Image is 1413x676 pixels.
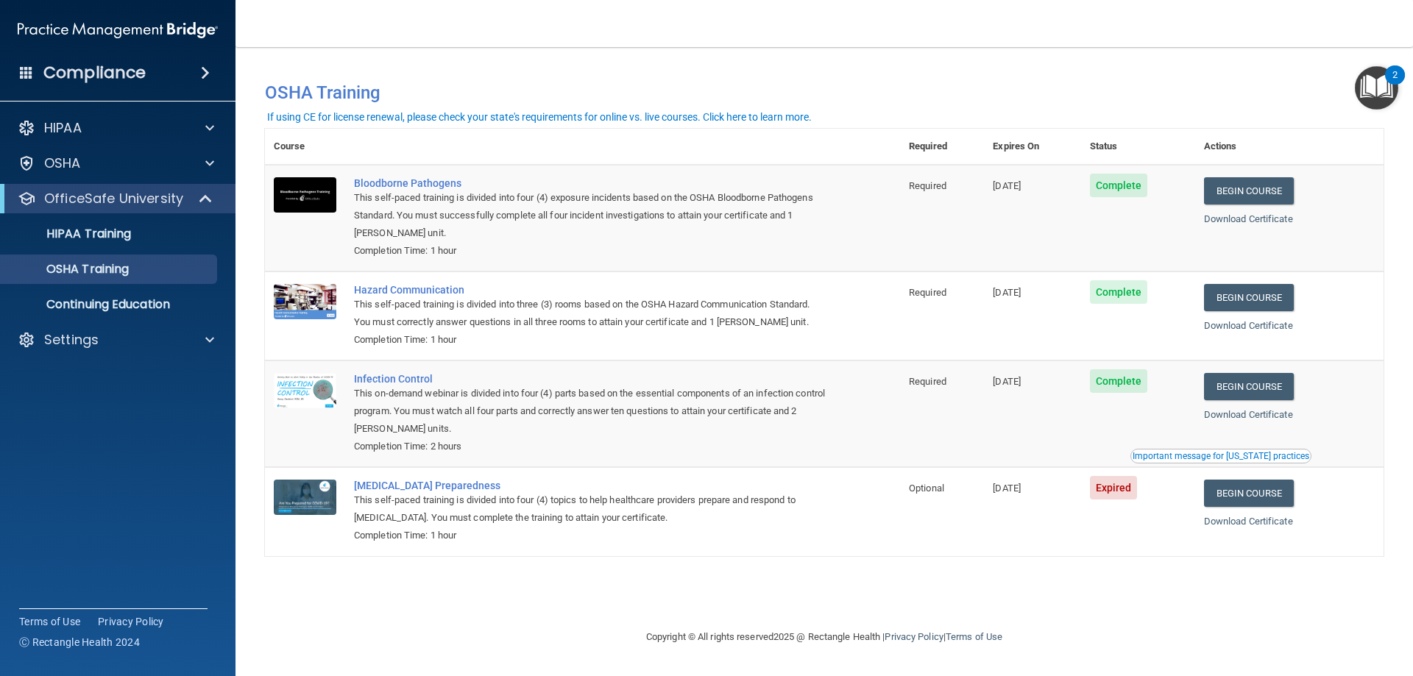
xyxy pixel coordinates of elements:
a: Bloodborne Pathogens [354,177,826,189]
span: Ⓒ Rectangle Health 2024 [19,635,140,650]
span: [DATE] [993,287,1021,298]
div: Important message for [US_STATE] practices [1133,452,1309,460]
div: This on-demand webinar is divided into four (4) parts based on the essential components of an inf... [354,385,826,438]
div: Completion Time: 1 hour [354,242,826,260]
a: HIPAA [18,119,214,137]
div: This self-paced training is divided into four (4) exposure incidents based on the OSHA Bloodborne... [354,189,826,242]
a: Terms of Use [946,631,1002,642]
button: Open Resource Center, 2 new notifications [1355,66,1398,110]
div: Completion Time: 1 hour [354,527,826,544]
a: Terms of Use [19,614,80,629]
h4: Compliance [43,63,146,83]
div: This self-paced training is divided into four (4) topics to help healthcare providers prepare and... [354,491,826,527]
h4: OSHA Training [265,82,1384,103]
span: Expired [1090,476,1138,499]
iframe: Drift Widget Chat Controller [1158,572,1395,630]
a: OfficeSafe University [18,190,213,207]
span: Required [909,180,946,191]
span: [DATE] [993,376,1021,387]
div: Completion Time: 2 hours [354,438,826,455]
th: Status [1081,129,1195,165]
p: Continuing Education [10,297,210,312]
div: Completion Time: 1 hour [354,331,826,349]
div: This self-paced training is divided into three (3) rooms based on the OSHA Hazard Communication S... [354,296,826,331]
span: Complete [1090,174,1148,197]
span: [DATE] [993,483,1021,494]
a: [MEDICAL_DATA] Preparedness [354,480,826,491]
a: Begin Course [1204,177,1294,204]
div: If using CE for license renewal, please check your state's requirements for online vs. live cours... [267,112,812,122]
img: PMB logo [18,15,218,45]
p: OSHA [44,154,81,172]
p: OSHA Training [10,262,129,277]
a: Privacy Policy [98,614,164,629]
a: Download Certificate [1204,516,1293,527]
span: [DATE] [993,180,1021,191]
span: Complete [1090,369,1148,393]
a: Hazard Communication [354,284,826,296]
a: Download Certificate [1204,213,1293,224]
p: Settings [44,331,99,349]
button: If using CE for license renewal, please check your state's requirements for online vs. live cours... [265,110,814,124]
th: Actions [1195,129,1384,165]
a: Begin Course [1204,373,1294,400]
span: Complete [1090,280,1148,304]
th: Course [265,129,345,165]
span: Required [909,287,946,298]
th: Required [900,129,984,165]
a: OSHA [18,154,214,172]
p: HIPAA [44,119,82,137]
a: Begin Course [1204,284,1294,311]
th: Expires On [984,129,1080,165]
a: Begin Course [1204,480,1294,507]
div: 2 [1392,75,1398,94]
a: Infection Control [354,373,826,385]
a: Privacy Policy [885,631,943,642]
div: Copyright © All rights reserved 2025 @ Rectangle Health | | [556,613,1093,661]
p: HIPAA Training [10,227,131,241]
a: Settings [18,331,214,349]
a: Download Certificate [1204,320,1293,331]
p: OfficeSafe University [44,190,183,207]
a: Download Certificate [1204,409,1293,420]
span: Required [909,376,946,387]
button: Read this if you are a dental practitioner in the state of CA [1130,449,1311,463]
span: Optional [909,483,944,494]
